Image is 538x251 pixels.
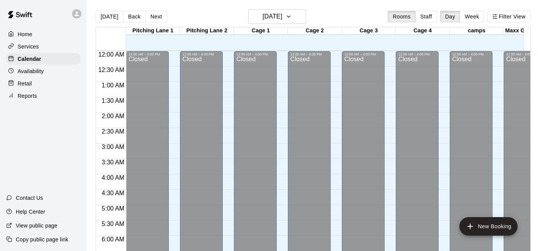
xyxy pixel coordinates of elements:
span: 2:00 AM [100,113,126,119]
button: Filter View [487,11,530,22]
a: Home [6,28,81,40]
p: Help Center [16,208,45,216]
button: Back [123,11,146,22]
p: Reports [18,92,37,100]
span: 1:00 AM [100,82,126,89]
div: Cage 3 [342,27,396,35]
div: camps [450,27,504,35]
span: 5:30 AM [100,221,126,227]
span: 2:30 AM [100,128,126,135]
span: 3:00 AM [100,144,126,150]
div: 12:00 AM – 4:00 PM [344,52,382,56]
div: 12:00 AM – 4:00 PM [290,52,328,56]
div: Pitching Lane 2 [180,27,234,35]
button: Week [460,11,484,22]
div: Cage 2 [288,27,342,35]
span: 12:00 AM [96,51,126,58]
button: Next [145,11,167,22]
button: [DATE] [248,9,306,24]
div: 12:00 AM – 4:00 PM [398,52,436,56]
p: Availability [18,67,44,75]
button: Day [440,11,460,22]
div: Cage 1 [234,27,288,35]
a: Availability [6,65,81,77]
p: Services [18,43,39,50]
button: Rooms [388,11,415,22]
span: 4:00 AM [100,174,126,181]
span: 12:30 AM [96,67,126,73]
button: add [459,217,518,236]
a: Calendar [6,53,81,65]
p: Home [18,30,32,38]
div: 12:00 AM – 4:00 PM [452,52,490,56]
a: Retail [6,78,81,89]
div: Pitching Lane 1 [126,27,180,35]
span: 1:30 AM [100,97,126,104]
button: [DATE] [96,11,123,22]
p: View public page [16,222,57,229]
div: 12:00 AM – 4:00 PM [128,52,166,56]
span: 6:00 AM [100,236,126,243]
p: Contact Us [16,194,43,202]
div: 12:00 AM – 4:00 PM [236,52,274,56]
a: Services [6,41,81,52]
span: 3:30 AM [100,159,126,166]
div: Cage 4 [396,27,450,35]
button: Staff [415,11,437,22]
p: Copy public page link [16,236,68,243]
h6: [DATE] [262,11,282,22]
div: 12:00 AM – 4:00 PM [182,52,220,56]
a: Reports [6,90,81,102]
span: 5:00 AM [100,205,126,212]
p: Retail [18,80,32,87]
p: Calendar [18,55,41,63]
span: 4:30 AM [100,190,126,196]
